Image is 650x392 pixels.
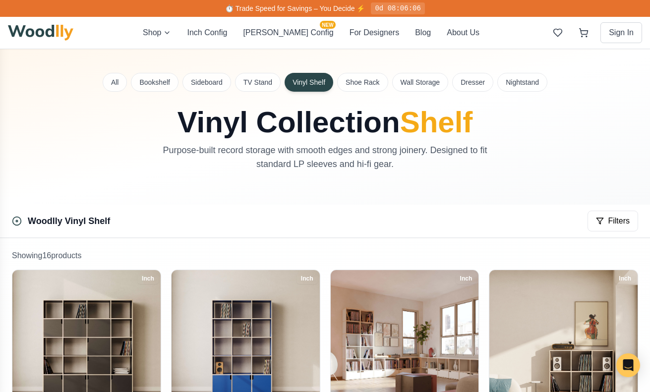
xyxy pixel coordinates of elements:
[12,250,638,262] p: Showing 16 product s
[497,73,547,92] button: Nightstand
[137,273,159,284] div: Inch
[159,143,492,171] p: Purpose-built record storage with smooth edges and strong joinery. Designed to fit standard LP sl...
[337,73,388,92] button: Shoe Rack
[103,108,547,137] h1: Vinyl Collection
[225,4,365,12] span: ⏱️ Trade Speed for Savings – You Decide ⚡
[600,22,642,43] button: Sign In
[400,106,473,139] span: Shelf
[187,27,227,39] button: Inch Config
[131,73,178,92] button: Bookshelf
[456,273,477,284] div: Inch
[415,27,431,39] button: Blog
[143,27,171,39] button: Shop
[371,2,424,14] div: 0d 08:06:06
[182,73,231,92] button: Sideboard
[392,73,449,92] button: Wall Storage
[28,216,110,226] a: Woodlly Vinyl Shelf
[447,27,479,39] button: About Us
[296,273,318,284] div: Inch
[452,73,493,92] button: Dresser
[588,211,638,231] button: Filters
[235,73,281,92] button: TV Stand
[614,273,636,284] div: Inch
[103,73,127,92] button: All
[285,73,333,92] button: Vinyl Shelf
[320,21,335,29] span: NEW
[8,25,73,41] img: Woodlly
[243,27,333,39] button: [PERSON_NAME] ConfigNEW
[350,27,399,39] button: For Designers
[616,353,640,377] div: Open Intercom Messenger
[608,215,630,227] span: Filters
